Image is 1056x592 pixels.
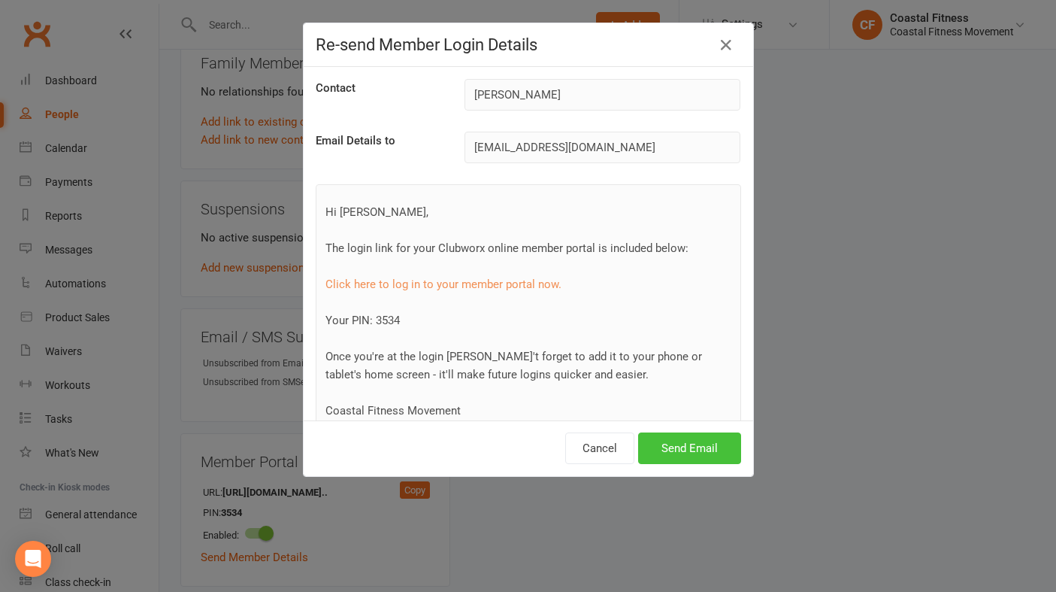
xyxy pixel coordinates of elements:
span: The login link for your Clubworx online member portal is included below: [325,241,688,255]
h4: Re-send Member Login Details [316,35,741,54]
button: Send Email [638,433,741,464]
button: Cancel [565,433,634,464]
div: Open Intercom Messenger [15,541,51,577]
button: Close [714,33,738,57]
label: Contact [316,79,356,97]
span: Coastal Fitness Movement [325,404,461,417]
span: Once you're at the login [PERSON_NAME]'t forget to add it to your phone or tablet's home screen -... [325,350,702,381]
span: Your PIN: 3534 [325,314,400,327]
span: Hi [PERSON_NAME], [325,205,428,219]
a: Click here to log in to your member portal now. [325,278,561,291]
label: Email Details to [316,132,395,150]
